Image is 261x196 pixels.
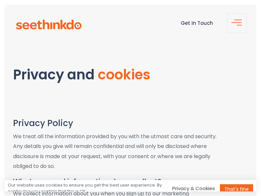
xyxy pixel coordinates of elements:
span: Privacy [13,65,64,84]
h1: Privacy and cookies [13,67,248,82]
a: That's fine [220,184,253,194]
span: and [67,65,95,84]
p: We treat all the information provided by you with the utmost care and security. Any details you g... [13,132,224,171]
div: Our website uses cookies to ensure you get the best user experience. By continuing, you confirm t... [8,182,164,194]
a: Get In Touch [181,20,213,26]
img: see-think-do-logo.png [16,20,82,29]
span: Privacy Policy [13,117,73,129]
h4: What personal information do we collect? [13,178,224,185]
span: cookies [98,65,150,84]
a: Privacy & Cookies [172,185,215,192]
